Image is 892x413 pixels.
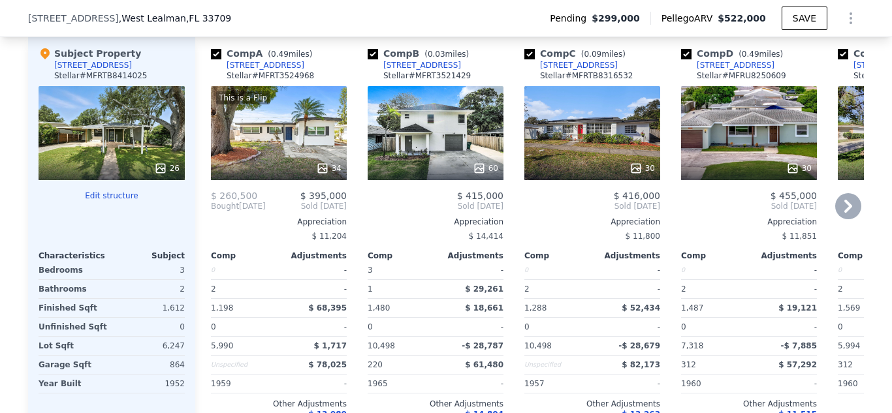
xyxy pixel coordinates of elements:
span: $ 14,414 [469,232,503,241]
div: Appreciation [368,217,503,227]
span: 312 [838,360,853,369]
span: [STREET_ADDRESS] [28,12,119,25]
div: [DATE] [211,201,266,211]
span: ( miles) [576,50,631,59]
div: Appreciation [211,217,347,227]
div: [STREET_ADDRESS] [227,60,304,70]
div: Garage Sqft [39,356,109,374]
span: 0.49 [271,50,289,59]
div: Appreciation [681,217,817,227]
button: SAVE [782,7,827,30]
div: 864 [114,356,185,374]
span: 0.09 [584,50,601,59]
div: Stellar # MFRTB8414025 [54,70,147,81]
span: Sold [DATE] [681,201,817,211]
div: 2 [681,280,746,298]
div: Year Built [39,375,109,393]
span: $522,000 [718,13,766,23]
span: Sold [DATE] [368,201,503,211]
span: $ 11,851 [782,232,817,241]
div: 2 [524,280,590,298]
span: $ 82,173 [622,360,660,369]
div: Other Adjustments [681,399,817,409]
div: - [752,375,817,393]
span: 220 [368,360,383,369]
div: Comp [524,251,592,261]
div: Finished Sqft [39,299,109,317]
div: Adjustments [436,251,503,261]
div: Subject [112,251,185,261]
div: 1959 [211,375,276,393]
span: 0 [211,322,216,331]
span: 0 [838,322,843,331]
span: 0 [368,322,373,331]
span: Sold [DATE] [266,201,347,211]
span: 312 [681,360,696,369]
span: Pending [550,12,592,25]
span: $ 68,395 [308,303,347,313]
div: 30 [786,162,812,175]
span: $ 57,292 [778,360,817,369]
button: Show Options [838,5,864,31]
div: - [281,280,347,298]
span: ( miles) [733,50,788,59]
span: $ 416,000 [614,191,660,201]
span: $ 260,500 [211,191,257,201]
div: 2 [211,280,276,298]
a: [STREET_ADDRESS] [368,60,461,70]
div: Comp D [681,47,788,60]
div: 1,612 [114,299,185,317]
span: $ 78,025 [308,360,347,369]
div: [STREET_ADDRESS] [540,60,618,70]
div: - [438,318,503,336]
div: 1952 [114,375,185,393]
div: - [595,280,660,298]
div: Comp [368,251,436,261]
span: 10,498 [524,341,552,350]
div: Characteristics [39,251,112,261]
span: $299,000 [592,12,640,25]
span: , FL 33709 [186,13,231,23]
span: -$ 28,787 [462,341,503,350]
div: [STREET_ADDRESS] [54,60,132,70]
span: 5,990 [211,341,233,350]
span: $ 415,000 [457,191,503,201]
div: - [752,261,817,279]
div: 1960 [681,375,746,393]
span: Bought [211,201,239,211]
span: $ 61,480 [465,360,503,369]
a: [STREET_ADDRESS] [681,60,774,70]
div: 0 [211,261,276,279]
div: Other Adjustments [524,399,660,409]
div: 0 [524,261,590,279]
div: 26 [154,162,180,175]
div: 3 [114,261,185,279]
div: 60 [473,162,498,175]
span: 0.03 [428,50,445,59]
div: - [595,318,660,336]
button: Edit structure [39,191,185,201]
span: 7,318 [681,341,703,350]
div: [STREET_ADDRESS] [697,60,774,70]
div: Other Adjustments [211,399,347,409]
span: 1,487 [681,303,703,313]
div: Comp B [368,47,474,60]
a: [STREET_ADDRESS] [524,60,618,70]
span: $ 29,261 [465,284,503,294]
span: $ 52,434 [622,303,660,313]
span: 0 [524,322,530,331]
span: -$ 28,679 [618,341,660,350]
div: This is a Flip [216,91,270,104]
span: 10,498 [368,341,395,350]
div: Lot Sqft [39,337,109,355]
span: , West Lealman [119,12,231,25]
div: Unfinished Sqft [39,318,109,336]
span: $ 11,800 [626,232,660,241]
div: Comp [211,251,279,261]
span: ( miles) [419,50,474,59]
div: - [438,261,503,279]
span: ( miles) [263,50,317,59]
span: 1,569 [838,303,860,313]
span: -$ 7,885 [781,341,817,350]
span: $ 395,000 [300,191,347,201]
